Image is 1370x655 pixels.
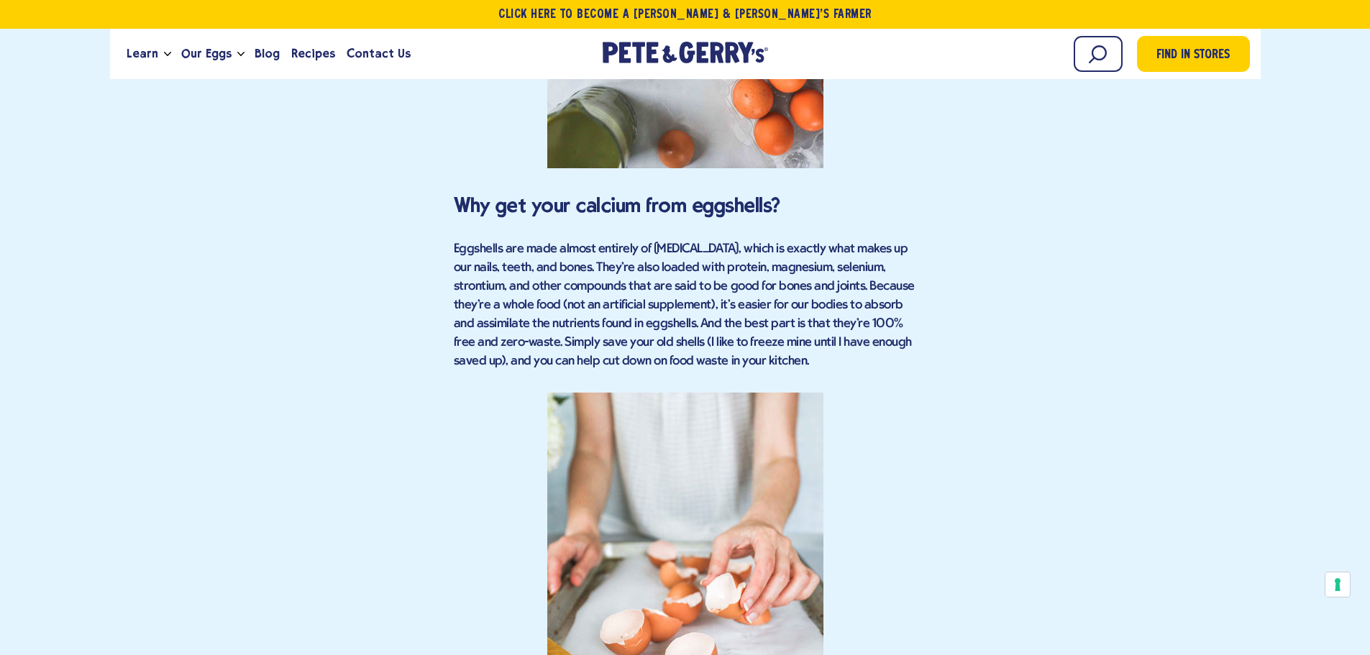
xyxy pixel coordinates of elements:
[1156,46,1230,65] span: Find in Stores
[175,35,237,73] a: Our Eggs
[286,35,341,73] a: Recipes
[1137,36,1250,72] a: Find in Stores
[164,52,171,57] button: Open the dropdown menu for Learn
[454,240,917,371] p: Eggshells are made almost entirely of [MEDICAL_DATA], which is exactly what makes up our nails, t...
[341,35,416,73] a: Contact Us
[291,45,335,63] span: Recipes
[347,45,411,63] span: Contact Us
[249,35,286,73] a: Blog
[1074,36,1123,72] input: Search
[454,190,917,221] h3: Why get your calcium from eggshells?
[255,45,280,63] span: Blog
[181,45,232,63] span: Our Eggs
[1325,572,1350,597] button: Your consent preferences for tracking technologies
[121,35,164,73] a: Learn
[127,45,158,63] span: Learn
[237,52,245,57] button: Open the dropdown menu for Our Eggs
